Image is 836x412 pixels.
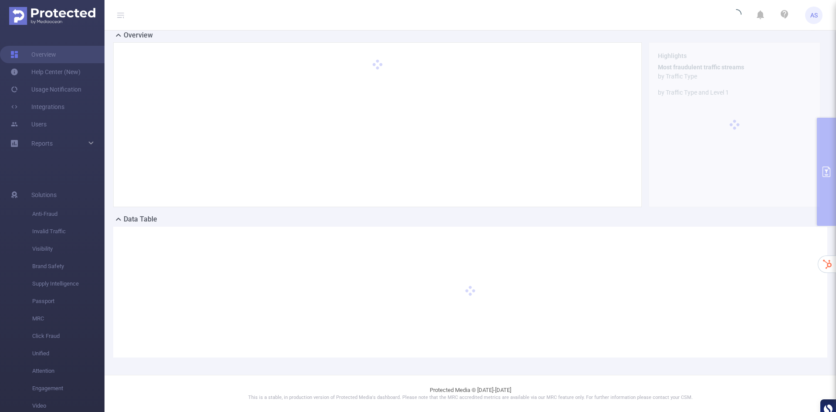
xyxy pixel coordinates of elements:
a: Help Center (New) [10,63,81,81]
span: Reports [31,140,53,147]
span: Attention [32,362,104,380]
h2: Overview [124,30,153,41]
p: This is a stable, in production version of Protected Media's dashboard. Please note that the MRC ... [126,394,814,402]
a: Usage Notification [10,81,81,98]
span: Brand Safety [32,258,104,275]
span: Unified [32,345,104,362]
i: icon: loading [731,9,742,21]
span: Anti-Fraud [32,205,104,223]
img: Protected Media [9,7,95,25]
span: Click Fraud [32,327,104,345]
span: Visibility [32,240,104,258]
h2: Data Table [124,214,157,225]
span: Passport [32,293,104,310]
a: Overview [10,46,56,63]
footer: Protected Media © [DATE]-[DATE] [104,375,836,412]
a: Integrations [10,98,64,116]
a: Reports [31,135,53,152]
span: Solutions [31,186,57,204]
a: Users [10,116,47,133]
span: Invalid Traffic [32,223,104,240]
span: Engagement [32,380,104,397]
span: MRC [32,310,104,327]
span: AS [810,7,818,24]
span: Supply Intelligence [32,275,104,293]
